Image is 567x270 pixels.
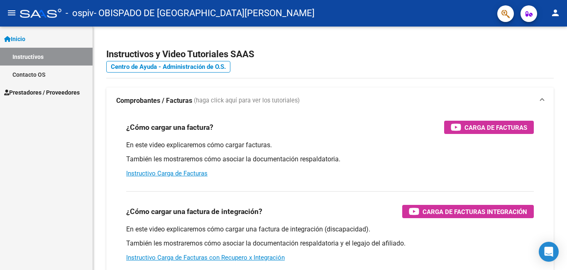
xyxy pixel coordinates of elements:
[126,225,534,234] p: En este video explicaremos cómo cargar una factura de integración (discapacidad).
[550,8,560,18] mat-icon: person
[423,207,527,217] span: Carga de Facturas Integración
[126,122,213,133] h3: ¿Cómo cargar una factura?
[539,242,559,262] div: Open Intercom Messenger
[126,141,534,150] p: En este video explicaremos cómo cargar facturas.
[126,206,262,217] h3: ¿Cómo cargar una factura de integración?
[4,34,25,44] span: Inicio
[126,239,534,248] p: También les mostraremos cómo asociar la documentación respaldatoria y el legajo del afiliado.
[4,88,80,97] span: Prestadores / Proveedores
[106,61,230,73] a: Centro de Ayuda - Administración de O.S.
[7,8,17,18] mat-icon: menu
[444,121,534,134] button: Carga de Facturas
[126,254,285,261] a: Instructivo Carga de Facturas con Recupero x Integración
[106,88,554,114] mat-expansion-panel-header: Comprobantes / Facturas (haga click aquí para ver los tutoriales)
[402,205,534,218] button: Carga de Facturas Integración
[126,170,208,177] a: Instructivo Carga de Facturas
[126,155,534,164] p: También les mostraremos cómo asociar la documentación respaldatoria.
[94,4,315,22] span: - OBISPADO DE [GEOGRAPHIC_DATA][PERSON_NAME]
[116,96,192,105] strong: Comprobantes / Facturas
[194,96,300,105] span: (haga click aquí para ver los tutoriales)
[464,122,527,133] span: Carga de Facturas
[106,46,554,62] h2: Instructivos y Video Tutoriales SAAS
[66,4,94,22] span: - ospiv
